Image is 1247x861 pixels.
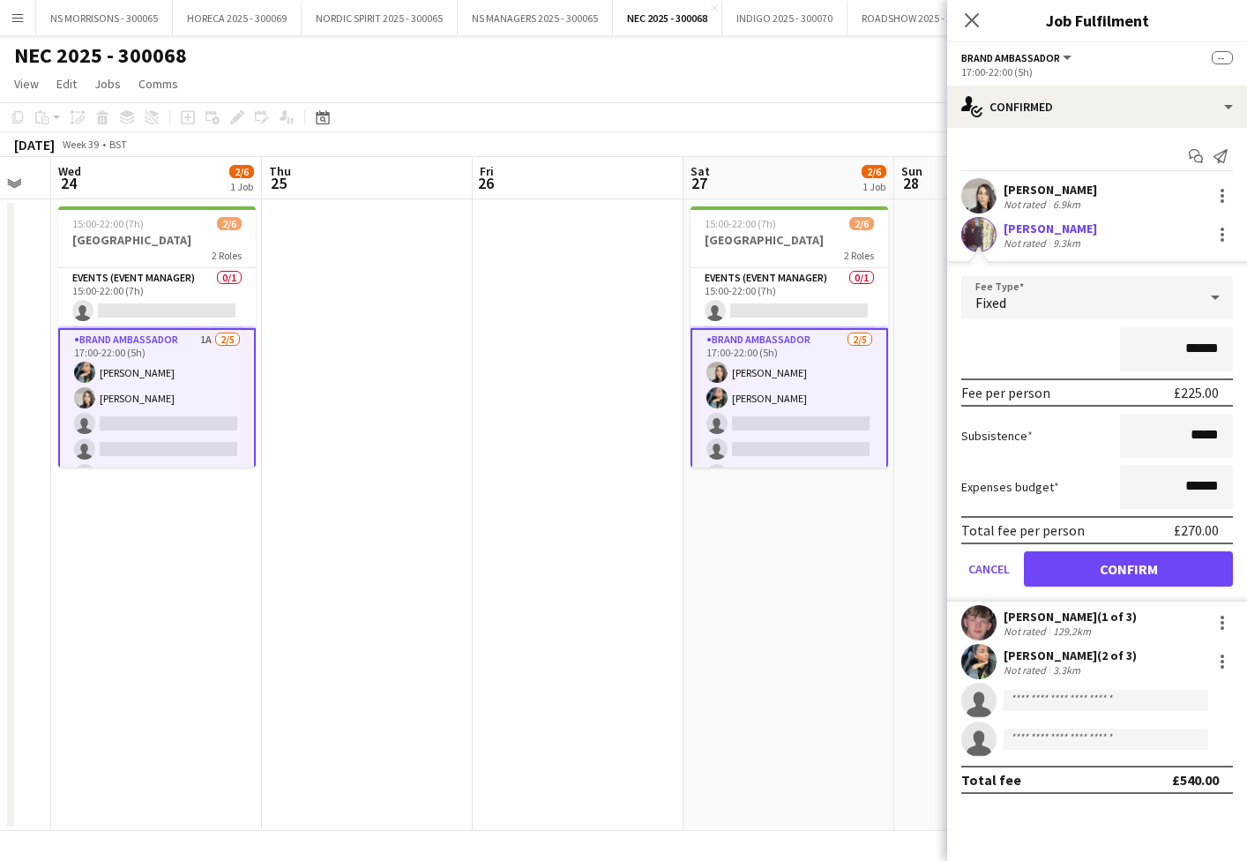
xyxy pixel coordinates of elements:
span: Sun [901,163,922,179]
div: 1 Job [862,180,885,193]
span: Thu [269,163,291,179]
label: Expenses budget [961,479,1059,495]
span: 2/6 [217,217,242,230]
div: Confirmed [947,86,1247,128]
div: [PERSON_NAME] (2 of 3) [1004,648,1137,663]
button: Cancel [961,551,1017,587]
app-card-role: Brand Ambassador1A2/517:00-22:00 (5h)[PERSON_NAME][PERSON_NAME] [58,328,256,494]
a: View [7,72,46,95]
button: HORECA 2025 - 300069 [173,1,302,35]
h3: [GEOGRAPHIC_DATA] [691,232,888,248]
span: Comms [138,76,178,92]
span: 2 Roles [844,249,874,262]
span: 26 [477,173,494,193]
span: 28 [899,173,922,193]
h3: [GEOGRAPHIC_DATA] [58,232,256,248]
div: Not rated [1004,236,1049,250]
div: Not rated [1004,663,1049,677]
div: 129.2km [1049,625,1094,638]
div: £540.00 [1172,771,1219,789]
span: 27 [688,173,710,193]
span: Wed [58,163,81,179]
button: Brand Ambassador [961,51,1074,64]
span: Week 39 [58,138,102,151]
button: NEC 2025 - 300068 [613,1,722,35]
span: Edit [56,76,77,92]
span: Fixed [975,294,1006,311]
span: Fri [480,163,494,179]
div: [PERSON_NAME] (1 of 3) [1004,609,1137,625]
button: Confirm [1024,551,1233,587]
span: 15:00-22:00 (7h) [705,217,776,230]
app-card-role: Brand Ambassador2/517:00-22:00 (5h)[PERSON_NAME][PERSON_NAME] [691,328,888,494]
div: 17:00-22:00 (5h) [961,65,1233,79]
span: 2/6 [849,217,874,230]
div: BST [109,138,127,151]
button: NS MANAGERS 2025 - 300065 [458,1,613,35]
button: ROADSHOW 2025 - 300067 [848,1,993,35]
a: Comms [131,72,185,95]
span: 2/6 [229,165,254,178]
h1: NEC 2025 - 300068 [14,42,187,69]
span: 2 Roles [212,249,242,262]
span: 15:00-22:00 (7h) [72,217,144,230]
app-job-card: 15:00-22:00 (7h)2/6[GEOGRAPHIC_DATA]2 RolesEvents (Event Manager)0/115:00-22:00 (7h) Brand Ambass... [58,206,256,468]
button: INDIGO 2025 - 300070 [722,1,848,35]
button: NS MORRISONS - 300065 [36,1,173,35]
div: Total fee per person [961,521,1085,539]
div: £270.00 [1174,521,1219,539]
div: £225.00 [1174,384,1219,401]
button: NORDIC SPIRIT 2025 - 300065 [302,1,458,35]
span: 24 [56,173,81,193]
span: Brand Ambassador [961,51,1060,64]
app-job-card: 15:00-22:00 (7h)2/6[GEOGRAPHIC_DATA]2 RolesEvents (Event Manager)0/115:00-22:00 (7h) Brand Ambass... [691,206,888,468]
div: [PERSON_NAME] [1004,221,1097,236]
span: View [14,76,39,92]
div: [DATE] [14,136,55,153]
span: Sat [691,163,710,179]
h3: Job Fulfilment [947,9,1247,32]
div: Fee per person [961,384,1050,401]
app-card-role: Events (Event Manager)0/115:00-22:00 (7h) [691,268,888,328]
div: Not rated [1004,198,1049,211]
div: 9.3km [1049,236,1084,250]
span: 2/6 [862,165,886,178]
app-card-role: Events (Event Manager)0/115:00-22:00 (7h) [58,268,256,328]
div: 6.9km [1049,198,1084,211]
span: -- [1212,51,1233,64]
div: 1 Job [230,180,253,193]
div: [PERSON_NAME] [1004,182,1097,198]
span: 25 [266,173,291,193]
label: Subsistence [961,428,1033,444]
span: Jobs [94,76,121,92]
div: Not rated [1004,625,1049,638]
div: Total fee [961,771,1021,789]
a: Jobs [87,72,128,95]
div: 3.3km [1049,663,1084,677]
a: Edit [49,72,84,95]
